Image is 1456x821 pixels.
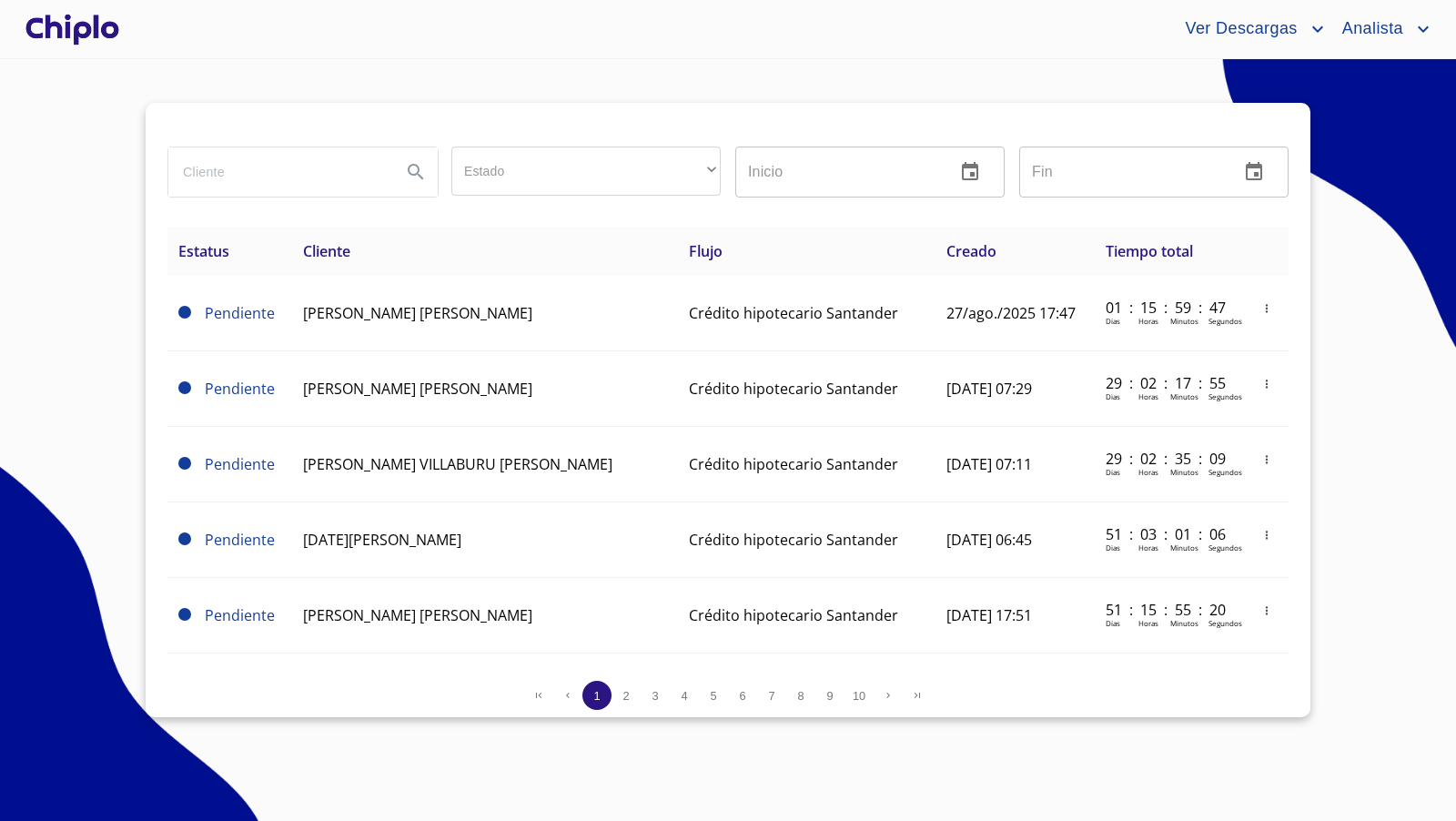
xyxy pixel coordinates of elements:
span: [PERSON_NAME] [PERSON_NAME] [303,605,532,625]
p: Segundos [1208,316,1242,326]
span: Crédito hipotecario Santander [689,303,898,323]
button: 5 [699,681,728,710]
p: Dias [1106,391,1120,401]
span: Cliente [303,241,350,261]
p: 29 : 02 : 17 : 55 [1106,373,1228,393]
span: 27/ago./2025 17:47 [946,303,1076,323]
p: Segundos [1208,542,1242,552]
span: Pendiente [178,532,191,545]
span: Pendiente [205,454,275,474]
button: 7 [757,681,786,710]
p: Minutos [1170,618,1198,628]
span: Pendiente [205,605,275,625]
p: Horas [1138,391,1158,401]
span: [PERSON_NAME] [PERSON_NAME] [303,303,532,323]
p: Minutos [1170,391,1198,401]
p: 29 : 02 : 35 : 09 [1106,449,1228,469]
span: Analista [1329,15,1412,44]
input: search [168,147,387,197]
p: Minutos [1170,542,1198,552]
button: 6 [728,681,757,710]
p: Horas [1138,542,1158,552]
p: 01 : 15 : 59 : 47 [1106,298,1228,318]
span: Flujo [689,241,723,261]
button: 4 [670,681,699,710]
span: Pendiente [178,306,191,319]
span: Crédito hipotecario Santander [689,454,898,474]
span: [DATE][PERSON_NAME] [303,530,461,550]
p: Horas [1138,316,1158,326]
button: 9 [815,681,844,710]
span: [DATE] 17:51 [946,605,1032,625]
span: 7 [768,689,774,703]
span: [DATE] 06:45 [946,530,1032,550]
span: Crédito hipotecario Santander [689,379,898,399]
span: Crédito hipotecario Santander [689,605,898,625]
span: 1 [593,689,600,703]
p: Dias [1106,467,1120,477]
button: account of current user [1329,15,1434,44]
span: Ver Descargas [1171,15,1306,44]
button: account of current user [1171,15,1328,44]
span: Pendiente [205,379,275,399]
span: Pendiente [178,608,191,621]
span: 6 [739,689,745,703]
span: 8 [797,689,804,703]
p: Segundos [1208,391,1242,401]
p: 51 : 15 : 55 : 20 [1106,600,1228,620]
span: Pendiente [178,457,191,470]
span: [PERSON_NAME] [PERSON_NAME] [303,379,532,399]
p: Segundos [1208,618,1242,628]
p: Dias [1106,542,1120,552]
span: Pendiente [178,381,191,394]
button: 3 [641,681,670,710]
p: Minutos [1170,316,1198,326]
span: [DATE] 07:11 [946,454,1032,474]
button: 10 [844,681,874,710]
button: 8 [786,681,815,710]
span: Crédito hipotecario Santander [689,530,898,550]
span: 5 [710,689,716,703]
button: Search [394,150,438,194]
span: Estatus [178,241,229,261]
span: 9 [826,689,833,703]
button: 2 [612,681,641,710]
div: ​ [451,147,721,196]
span: [PERSON_NAME] VILLABURU [PERSON_NAME] [303,454,612,474]
button: 1 [582,681,612,710]
p: Horas [1138,467,1158,477]
p: Minutos [1170,467,1198,477]
p: Segundos [1208,467,1242,477]
p: Dias [1106,316,1120,326]
p: Horas [1138,618,1158,628]
span: Tiempo total [1106,241,1193,261]
span: 10 [853,689,865,703]
span: Pendiente [205,303,275,323]
p: 51 : 03 : 01 : 06 [1106,524,1228,544]
span: 3 [652,689,658,703]
p: Dias [1106,618,1120,628]
span: [DATE] 07:29 [946,379,1032,399]
span: Pendiente [205,530,275,550]
span: 2 [622,689,629,703]
span: Creado [946,241,996,261]
span: 4 [681,689,687,703]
